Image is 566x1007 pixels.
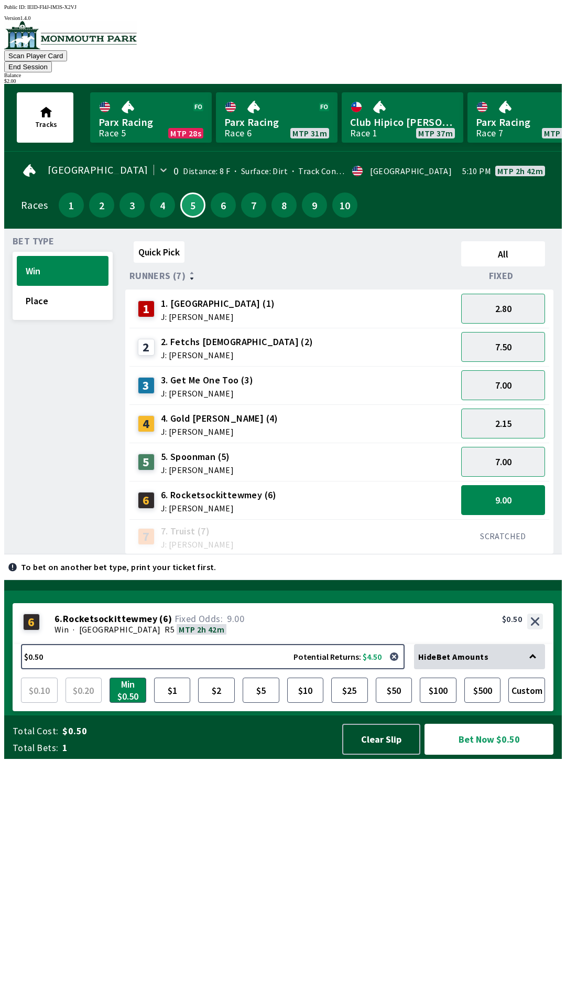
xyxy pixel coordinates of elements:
[17,286,108,316] button: Place
[342,724,420,755] button: Clear Slip
[161,412,278,425] span: 4. Gold [PERSON_NAME] (4)
[495,494,511,506] span: 9.00
[122,201,142,209] span: 3
[21,563,216,571] p: To bet on another bet type, print your ticket first.
[271,192,297,218] button: 8
[230,166,288,176] span: Surface: Dirt
[461,294,545,324] button: 2.80
[467,680,498,700] span: $500
[179,624,224,635] span: MTP 2h 42m
[63,614,157,624] span: Rocketsockittewmey
[62,742,332,754] span: 1
[138,301,155,317] div: 1
[183,166,230,176] span: Distance: 8 F
[227,613,244,625] span: 9.00
[462,167,491,175] span: 5:10 PM
[59,192,84,218] button: 1
[245,680,277,700] span: $5
[48,166,148,174] span: [GEOGRAPHIC_DATA]
[17,92,73,143] button: Tracks
[161,389,253,398] span: J: [PERSON_NAME]
[180,192,205,218] button: 5
[79,624,161,635] span: [GEOGRAPHIC_DATA]
[110,678,146,703] button: Min $0.50
[99,115,203,129] span: Parx Racing
[184,202,202,208] span: 5
[138,246,180,258] span: Quick Pick
[138,415,155,432] div: 4
[422,680,454,700] span: $100
[35,120,57,129] span: Tracks
[4,61,52,72] button: End Session
[153,201,172,209] span: 4
[161,488,277,502] span: 6. Rocketsockittewmey (6)
[4,78,562,84] div: $ 2.00
[55,624,69,635] span: Win
[495,341,511,353] span: 7.50
[161,297,275,310] span: 1. [GEOGRAPHIC_DATA] (1)
[119,192,145,218] button: 3
[4,15,562,21] div: Version 1.4.0
[26,265,100,277] span: Win
[418,651,488,662] span: Hide Bet Amounts
[495,456,511,468] span: 7.00
[55,614,63,624] span: 6 .
[13,742,58,754] span: Total Bets:
[138,377,155,394] div: 3
[342,92,463,143] a: Club Hipico [PERSON_NAME]Race 1MTP 37m
[99,129,126,137] div: Race 5
[157,680,188,700] span: $1
[161,351,313,359] span: J: [PERSON_NAME]
[138,492,155,509] div: 6
[511,680,542,700] span: Custom
[302,192,327,218] button: 9
[138,339,155,356] div: 2
[161,450,234,464] span: 5. Spoonman (5)
[134,241,184,263] button: Quick Pick
[198,678,235,703] button: $2
[420,678,456,703] button: $100
[433,733,545,746] span: Bet Now $0.50
[350,115,455,129] span: Club Hipico [PERSON_NAME]
[461,332,545,362] button: 7.50
[461,531,545,541] div: SCRATCHED
[476,129,503,137] div: Race 7
[378,680,410,700] span: $50
[418,129,453,137] span: MTP 37m
[150,192,175,218] button: 4
[161,373,253,387] span: 3. Get Me One Too (3)
[457,271,549,281] div: Fixed
[129,272,186,280] span: Runners (7)
[161,540,234,549] span: J: [PERSON_NAME]
[112,680,144,700] span: Min $0.50
[461,485,545,515] button: 9.00
[502,614,522,624] div: $0.50
[73,624,74,635] span: ·
[290,680,321,700] span: $10
[27,4,77,10] span: IEID-FI4J-IM3S-X2VJ
[62,725,332,737] span: $0.50
[376,678,412,703] button: $50
[154,678,191,703] button: $1
[292,129,327,137] span: MTP 31m
[461,241,545,266] button: All
[332,192,357,218] button: 10
[161,313,275,321] span: J: [PERSON_NAME]
[4,72,562,78] div: Balance
[288,166,378,176] span: Track Condition: Fast
[138,454,155,470] div: 5
[466,248,540,260] span: All
[331,678,368,703] button: $25
[274,201,294,209] span: 8
[461,409,545,438] button: 2.15
[244,201,264,209] span: 7
[173,167,179,175] div: 0
[213,201,233,209] span: 6
[170,129,201,137] span: MTP 28s
[241,192,266,218] button: 7
[138,528,155,545] div: 7
[89,192,114,218] button: 2
[161,466,234,474] span: J: [PERSON_NAME]
[13,237,54,245] span: Bet Type
[350,129,377,137] div: Race 1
